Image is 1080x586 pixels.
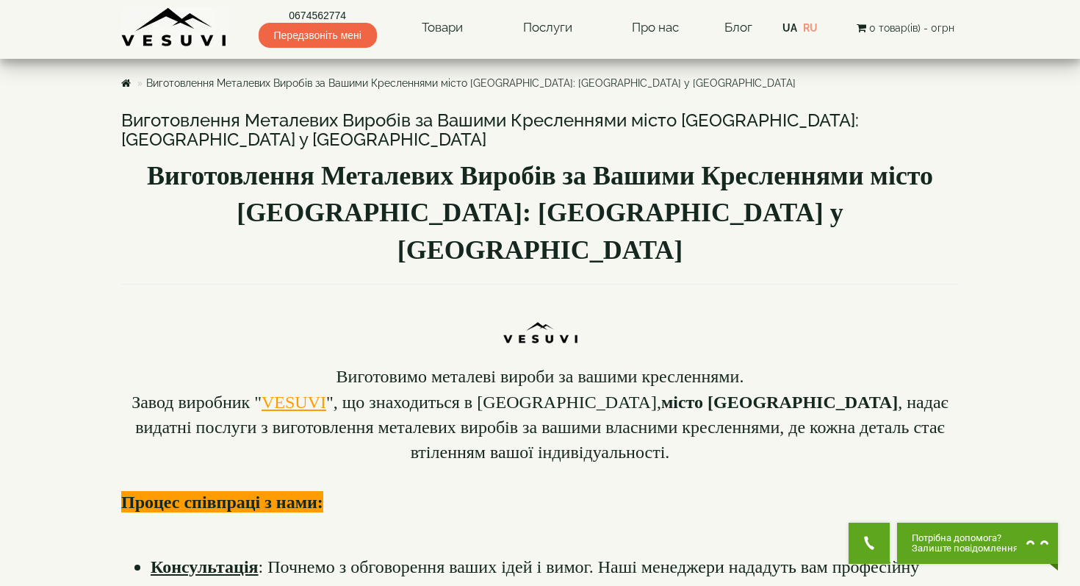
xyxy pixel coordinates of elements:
[259,23,377,48] span: Передзвоніть мені
[262,393,326,412] a: VESUVI
[661,393,898,412] b: місто [GEOGRAPHIC_DATA]
[912,533,1018,543] span: Потрібна допомога?
[782,22,797,34] span: ua
[849,523,890,564] button: Get Call button
[897,523,1058,564] button: Chat button
[912,543,1018,554] span: Залиште повідомлення
[121,7,228,48] img: Завод VESUVI
[724,20,752,35] a: Блог
[132,393,948,462] font: Завод виробник " ", що знаходиться в [GEOGRAPHIC_DATA], , надає видатні послуги з виготовлення ме...
[617,11,694,45] a: Про нас
[121,493,323,512] b: Процес співпраці з нами:
[259,8,377,23] a: 0674562774
[852,20,959,36] button: 0 товар(ів) - 0грн
[146,77,796,89] a: Виготовлення Металевих Виробів за Вашими Кресленнями місто [GEOGRAPHIC_DATA]: [GEOGRAPHIC_DATA] у...
[336,367,744,386] font: Виготовимо металеві вироби за вашими кресленнями.
[121,111,959,150] h3: Виготовлення Металевих Виробів за Вашими Кресленнями місто [GEOGRAPHIC_DATA]: [GEOGRAPHIC_DATA] у...
[407,11,478,45] a: Товари
[869,22,954,34] span: 0 товар(ів) - 0грн
[147,161,933,265] b: Виготовлення Металевих Виробів за Вашими Кресленнями місто [GEOGRAPHIC_DATA]: [GEOGRAPHIC_DATA] у...
[803,22,818,34] a: ru
[508,11,587,45] a: Послуги
[500,292,581,353] img: PUbymHslNuv4uAEzqJpb6FGsOwdgUpvJpDmNqBc3N95ZFIp7Nq6GbIGTo4R592Obv21Wx6QEDVHZ4VvSFe9xc49KlnFEIH65O...
[151,557,259,576] u: Консультація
